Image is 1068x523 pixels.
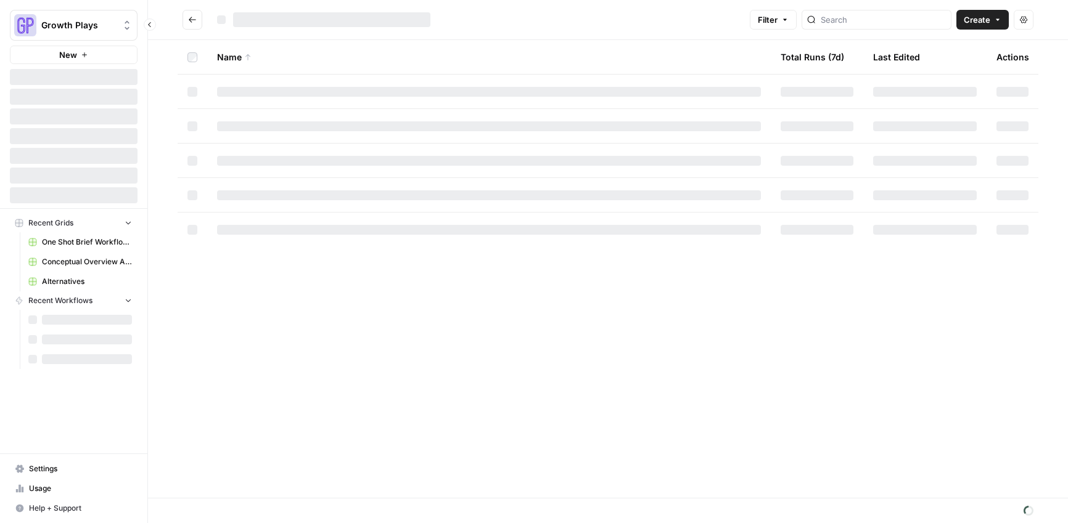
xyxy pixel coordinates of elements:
button: Workspace: Growth Plays [10,10,138,41]
img: Growth Plays Logo [14,14,36,36]
div: Actions [996,40,1029,74]
input: Search [821,14,946,26]
button: New [10,46,138,64]
span: Settings [29,463,132,474]
a: One Shot Brief Workflow Grid [23,232,138,252]
span: Filter [758,14,778,26]
a: Conceptual Overview Article Grid [23,252,138,272]
span: Usage [29,483,132,494]
span: One Shot Brief Workflow Grid [42,237,132,248]
div: Last Edited [873,40,920,74]
div: Total Runs (7d) [781,40,844,74]
span: Recent Grids [28,217,73,229]
button: Recent Workflows [10,291,138,310]
span: Alternatives [42,276,132,287]
button: Go back [183,10,202,30]
button: Create [956,10,1009,30]
a: Settings [10,459,138,479]
button: Recent Grids [10,214,138,232]
a: Alternatives [23,272,138,291]
button: Help + Support [10,498,138,518]
span: Conceptual Overview Article Grid [42,256,132,267]
span: Help + Support [29,503,132,514]
span: Growth Plays [41,19,116,31]
span: New [59,49,77,61]
div: Name [217,40,761,74]
button: Filter [750,10,797,30]
a: Usage [10,479,138,498]
span: Recent Workflows [28,295,92,306]
span: Create [964,14,990,26]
